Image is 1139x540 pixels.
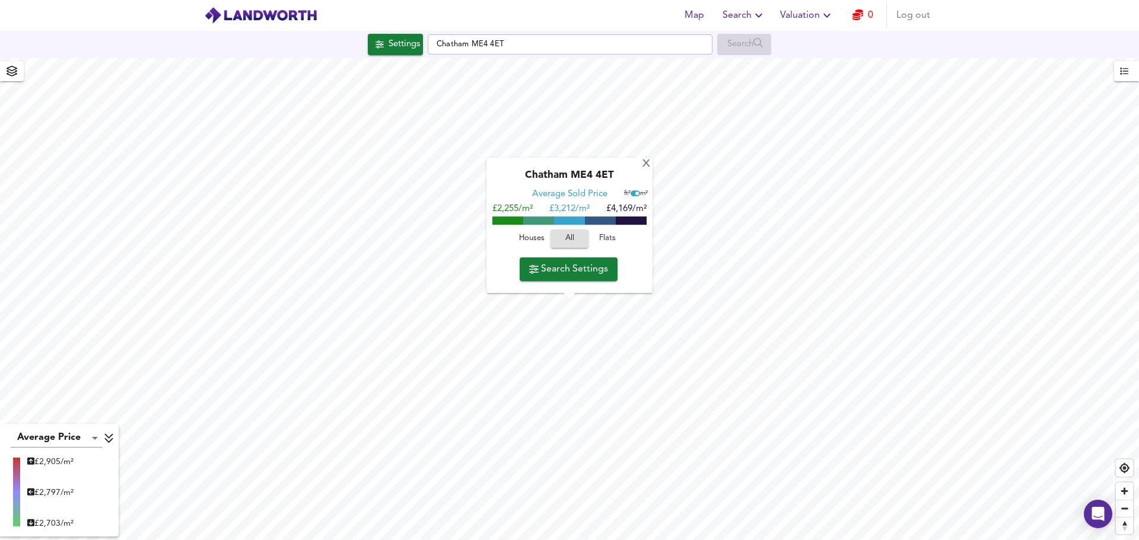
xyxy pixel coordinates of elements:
button: Flats [588,230,626,248]
span: m² [640,191,648,197]
button: Houses [513,230,551,248]
button: Map [675,4,713,27]
div: £ 2,797/m² [27,487,74,499]
div: Average Price [11,429,102,448]
span: Flats [591,232,623,246]
span: Valuation [780,7,834,24]
span: £2,255/m² [492,205,533,214]
span: All [556,232,583,246]
span: Search Settings [529,261,608,277]
div: Average Sold Price [532,189,607,201]
div: £ 2,703/m² [27,517,74,529]
div: Enable a Source before running a Search [717,34,771,55]
div: Chatham ME4 4ET [492,170,647,189]
span: £4,169/m² [606,205,647,214]
input: Enter a location... [428,34,712,55]
span: Search [723,7,766,24]
button: Reset bearing to north [1116,517,1133,534]
span: Log out [896,7,930,24]
button: Zoom in [1116,483,1133,500]
button: Log out [892,4,935,27]
button: Find my location [1116,459,1133,477]
div: £ 2,905/m² [27,456,74,468]
span: Map [680,7,708,24]
span: ft² [624,191,631,197]
button: Search Settings [520,257,618,281]
button: Search [718,4,771,27]
button: Zoom out [1116,500,1133,517]
span: £ 3,212/m² [549,205,590,214]
button: All [551,230,588,248]
div: Click to configure Search Settings [368,34,423,55]
img: logo [204,7,317,24]
a: 0 [852,7,873,24]
span: Zoom out [1116,500,1133,517]
div: X [641,159,651,170]
span: Reset bearing to north [1116,517,1133,534]
span: Houses [516,232,548,246]
div: Settings [389,37,420,52]
button: Valuation [775,4,839,27]
button: Settings [368,34,423,55]
div: Open Intercom Messenger [1084,500,1112,528]
button: 0 [844,4,882,27]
